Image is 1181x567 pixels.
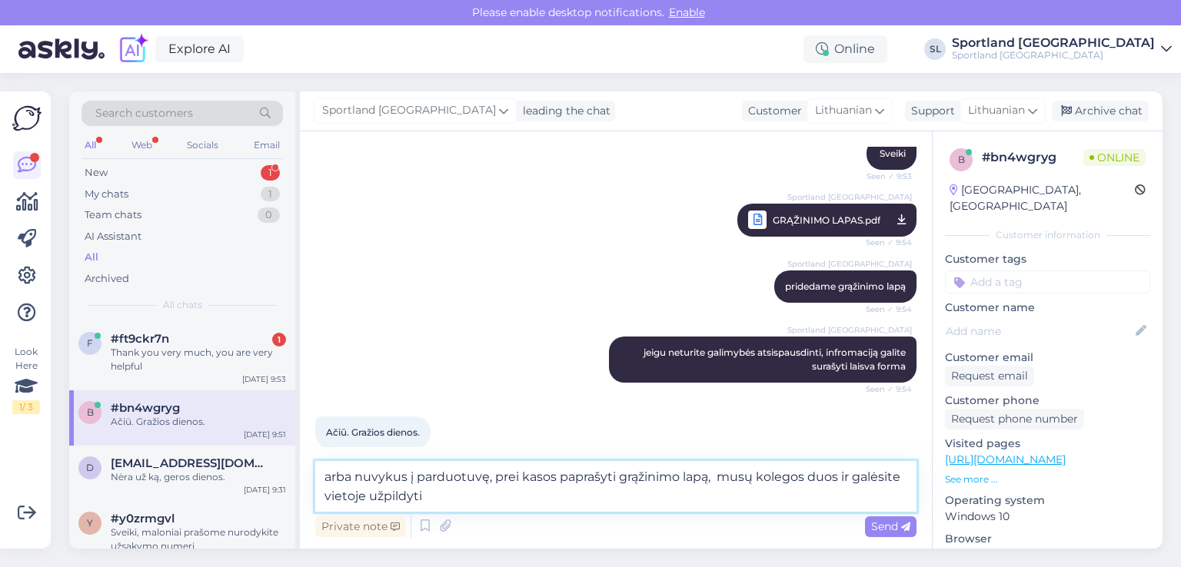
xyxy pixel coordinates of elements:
[315,461,917,512] textarea: arba nuvykus į parduotuvę, prei kasos paprašyti grąžinimo lapą, musų kolegos duos ir galėsite vie...
[184,135,221,155] div: Socials
[787,191,912,203] span: Sportland [GEOGRAPHIC_DATA]
[117,33,149,65] img: explore-ai
[315,516,406,537] div: Private note
[644,346,908,372] span: jeigu neturite galimybės atsispausdinti, infromaciją galite surašyti laisva forma
[111,526,286,553] div: Sveiki, maloniai prašome nurodykite užsakymo numerį.
[968,102,1025,119] span: Lithuanian
[952,37,1172,61] a: Sportland [GEOGRAPHIC_DATA]Sportland [GEOGRAPHIC_DATA]
[111,346,286,373] div: Thank you very much, you are very helpful
[945,409,1084,429] div: Request phone number
[950,182,1135,214] div: [GEOGRAPHIC_DATA], [GEOGRAPHIC_DATA]
[946,323,1133,340] input: Add name
[12,104,42,133] img: Askly Logo
[111,470,286,484] div: Nėra už ką, geros dienos.
[945,366,1034,386] div: Request email
[272,333,286,346] div: 1
[871,519,910,533] span: Send
[773,211,880,230] span: GRĄŽINIMO LAPAS.pdf
[854,233,912,252] span: Seen ✓ 9:54
[12,345,40,414] div: Look Here
[945,300,1150,316] p: Customer name
[952,49,1155,61] div: Sportland [GEOGRAPHIC_DATA]
[945,531,1150,547] p: Browser
[815,102,872,119] span: Lithuanian
[85,229,141,244] div: AI Assistant
[803,35,887,63] div: Online
[242,373,286,385] div: [DATE] 9:53
[261,187,280,202] div: 1
[12,400,40,414] div: 1 / 3
[905,103,955,119] div: Support
[111,456,271,470] span: dovile.truncaite@gmail.com
[952,37,1155,49] div: Sportland [GEOGRAPHIC_DATA]
[664,5,710,19] span: Enable
[261,165,280,181] div: 1
[787,258,912,270] span: Sportland [GEOGRAPHIC_DATA]
[945,270,1150,293] input: Add a tag
[251,135,283,155] div: Email
[1083,149,1146,166] span: Online
[854,171,912,182] span: Seen ✓ 9:53
[945,509,1150,525] p: Windows 10
[854,383,912,395] span: Seen ✓ 9:54
[945,472,1150,486] p: See more ...
[517,103,610,119] div: leading the chat
[111,401,180,415] span: #bn4wgryg
[945,492,1150,509] p: Operating system
[111,332,169,346] span: #ft9ckr7n
[244,484,286,496] div: [DATE] 9:31
[87,517,93,529] span: y
[1052,101,1149,121] div: Archive chat
[958,154,965,165] span: b
[155,36,244,62] a: Explore AI
[85,250,98,265] div: All
[87,406,94,418] span: b
[785,280,906,292] span: pridedame grąžinimo lapą
[945,350,1150,366] p: Customer email
[258,207,280,223] div: 0
[85,165,108,181] div: New
[742,103,802,119] div: Customer
[854,303,912,315] span: Seen ✓ 9:54
[82,135,99,155] div: All
[128,135,155,155] div: Web
[880,148,906,159] span: Sveiki
[924,38,946,60] div: SL
[322,102,496,119] span: Sportland [GEOGRAPHIC_DATA]
[945,547,1150,563] p: Chrome [TECHNICAL_ID]
[945,251,1150,267] p: Customer tags
[85,207,141,223] div: Team chats
[95,105,193,121] span: Search customers
[326,426,420,438] span: Ačiū. Gražios dienos.
[244,429,286,440] div: [DATE] 9:51
[87,337,93,349] span: f
[945,453,1066,466] a: [URL][DOMAIN_NAME]
[86,462,94,473] span: d
[163,298,202,312] span: All chats
[945,393,1150,409] p: Customer phone
[945,228,1150,242] div: Customer information
[945,436,1150,452] p: Visited pages
[111,512,175,526] span: #y0zrmgvl
[85,271,129,287] div: Archived
[111,415,286,429] div: Ačiū. Gražios dienos.
[85,187,128,202] div: My chats
[787,324,912,336] span: Sportland [GEOGRAPHIC_DATA]
[737,204,917,237] a: Sportland [GEOGRAPHIC_DATA]GRĄŽINIMO LAPAS.pdfSeen ✓ 9:54
[982,148,1083,167] div: # bn4wgryg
